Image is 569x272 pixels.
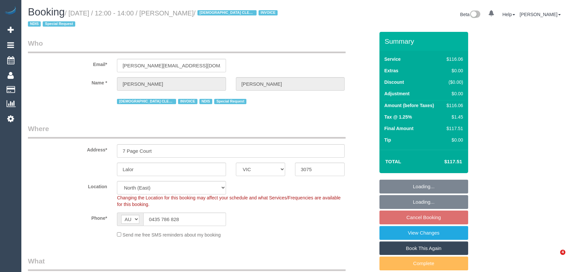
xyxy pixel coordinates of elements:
span: Special Request [214,99,246,104]
a: Book This Again [379,241,468,255]
h3: Summary [385,37,465,45]
legend: Who [28,38,346,53]
a: Beta [460,12,481,17]
legend: What [28,256,346,271]
span: INVOICE [259,10,278,15]
strong: Total [385,159,401,164]
small: / [DATE] / 12:00 - 14:00 / [PERSON_NAME] [28,10,280,28]
label: Discount [384,79,404,85]
span: Send me free SMS reminders about my booking [123,232,221,238]
input: Suburb* [117,163,226,176]
div: ($0.00) [444,79,463,85]
a: View Changes [379,226,468,240]
div: $1.45 [444,114,463,120]
label: Final Amount [384,125,414,132]
div: $117.51 [444,125,463,132]
label: Tax @ 1.25% [384,114,412,120]
span: [DEMOGRAPHIC_DATA] CLEANER NEEDED [197,10,257,15]
input: Phone* [143,213,226,226]
label: Tip [384,137,391,143]
span: [DEMOGRAPHIC_DATA] CLEANER NEEDED [117,99,176,104]
a: [PERSON_NAME] [520,12,561,17]
h4: $117.51 [424,159,462,165]
div: $116.06 [444,102,463,109]
label: Amount (before Taxes) [384,102,434,109]
label: Email* [23,59,112,68]
span: Booking [28,6,65,18]
span: NDIS [199,99,212,104]
label: Name * [23,77,112,86]
input: First Name* [117,77,226,91]
label: Service [384,56,401,62]
div: $0.00 [444,90,463,97]
img: Automaid Logo [4,7,17,16]
input: Email* [117,59,226,72]
input: Post Code* [295,163,345,176]
label: Extras [384,67,398,74]
div: $116.06 [444,56,463,62]
div: $0.00 [444,137,463,143]
span: NDIS [28,21,41,27]
div: $0.00 [444,67,463,74]
span: Special Request [43,21,75,27]
input: Last Name* [236,77,345,91]
label: Phone* [23,213,112,221]
label: Location [23,181,112,190]
label: Address* [23,144,112,153]
label: Adjustment [384,90,410,97]
iframe: Intercom live chat [547,250,562,265]
legend: Where [28,124,346,139]
span: INVOICE [178,99,197,104]
span: 4 [560,250,565,255]
a: Help [502,12,515,17]
img: New interface [469,11,480,19]
span: Changing the Location for this booking may affect your schedule and what Services/Frequencies are... [117,195,341,207]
